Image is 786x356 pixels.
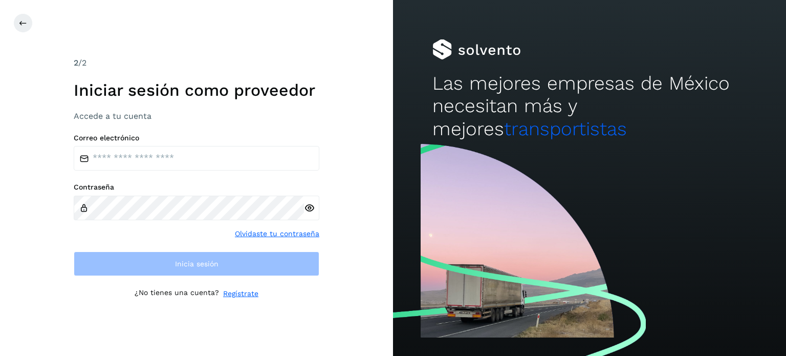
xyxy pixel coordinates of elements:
[74,183,319,192] label: Contraseña
[432,72,747,140] h2: Las mejores empresas de México necesitan más y mejores
[74,111,319,121] h3: Accede a tu cuenta
[135,288,219,299] p: ¿No tienes una cuenta?
[235,228,319,239] a: Olvidaste tu contraseña
[175,260,219,267] span: Inicia sesión
[74,57,319,69] div: /2
[74,58,78,68] span: 2
[504,118,627,140] span: transportistas
[74,80,319,100] h1: Iniciar sesión como proveedor
[223,288,258,299] a: Regístrate
[74,252,319,276] button: Inicia sesión
[74,134,319,142] label: Correo electrónico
